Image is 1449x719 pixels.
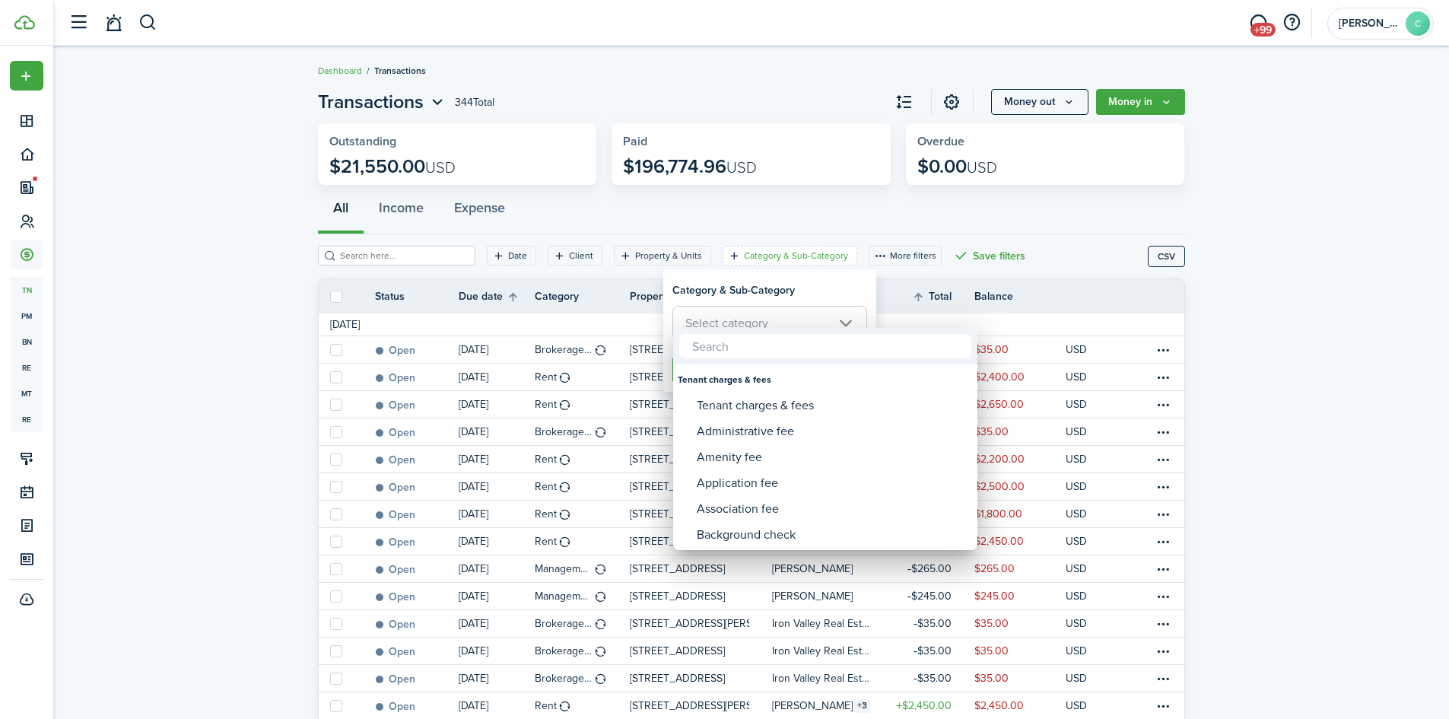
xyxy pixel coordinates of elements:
div: Application fee [697,470,966,496]
div: Tenant charges & fees [678,367,973,393]
div: Background check [697,522,966,548]
div: Tenant charges & fees [697,393,966,418]
div: Administrative fee [697,418,966,444]
div: Amenity fee [697,444,966,470]
div: Association fee [697,496,966,522]
input: Search [679,334,971,358]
